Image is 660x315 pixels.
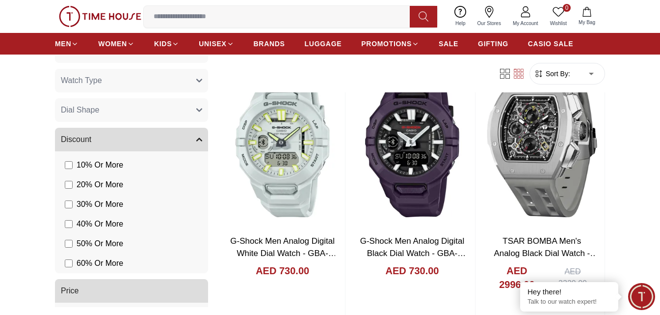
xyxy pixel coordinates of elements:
input: 40% Or More [65,220,73,228]
a: Help [449,4,472,29]
button: Watch Type [55,69,208,92]
span: Price [61,285,79,297]
input: 10% Or More [65,161,73,169]
a: BRANDS [254,35,285,53]
img: G-Shock Men Analog Digital Black Dial Watch - GBA-950-2ADR [349,61,475,227]
h4: AED 2996.00 [489,264,545,291]
span: 60 % Or More [77,258,123,269]
span: UNISEX [199,39,226,49]
span: 40 % Or More [77,218,123,230]
span: My Account [509,20,542,27]
div: AED 3329.00 [551,266,595,289]
div: Chat Widget [628,283,655,310]
a: SALE [439,35,458,53]
span: 30 % Or More [77,199,123,210]
span: Our Stores [474,20,505,27]
a: Our Stores [472,4,507,29]
img: G-Shock Men Analog Digital White Dial Watch - GBA-950-7ADR [220,61,345,227]
span: 20 % Or More [77,179,123,191]
span: KIDS [154,39,172,49]
span: PROMOTIONS [361,39,412,49]
span: Dial Shape [61,104,99,116]
span: My Bag [575,19,599,26]
span: Discount [61,134,91,145]
span: GIFTING [478,39,508,49]
input: 50% Or More [65,240,73,248]
a: PROMOTIONS [361,35,419,53]
a: CASIO SALE [528,35,574,53]
span: Watch Type [61,75,102,86]
a: 0Wishlist [544,4,573,29]
h4: AED 730.00 [256,264,309,278]
span: WOMEN [98,39,127,49]
a: G-Shock Men Analog Digital White Dial Watch - GBA-950-7ADR [230,236,337,271]
input: 30% Or More [65,200,73,208]
img: ... [59,6,141,27]
span: CASIO SALE [528,39,574,49]
span: MEN [55,39,71,49]
p: Talk to our watch expert! [528,298,611,306]
a: MEN [55,35,79,53]
span: Sort By: [544,69,570,79]
a: LUGGAGE [305,35,342,53]
a: GIFTING [478,35,508,53]
button: Price [55,279,208,303]
input: 60% Or More [65,259,73,267]
button: My Bag [573,5,601,28]
span: Wishlist [546,20,571,27]
input: 20% Or More [65,181,73,189]
span: SALE [439,39,458,49]
button: Sort By: [534,69,570,79]
div: Hey there! [528,287,611,297]
span: 50 % Or More [77,238,123,250]
span: 0 [563,4,571,12]
span: LUGGAGE [305,39,342,49]
a: G-Shock Men Analog Digital Black Dial Watch - GBA-950-2ADR [360,236,466,271]
span: Help [451,20,470,27]
a: TSAR BOMBA Men's Analog Black Dial Watch - TB8214 C-Grey [494,236,598,271]
h4: AED 730.00 [386,264,439,278]
a: UNISEX [199,35,234,53]
span: BRANDS [254,39,285,49]
img: TSAR BOMBA Men's Analog Black Dial Watch - TB8214 C-Grey [479,61,605,227]
a: WOMEN [98,35,134,53]
span: 10 % Or More [77,159,123,171]
button: Dial Shape [55,98,208,122]
button: Discount [55,128,208,151]
a: KIDS [154,35,179,53]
